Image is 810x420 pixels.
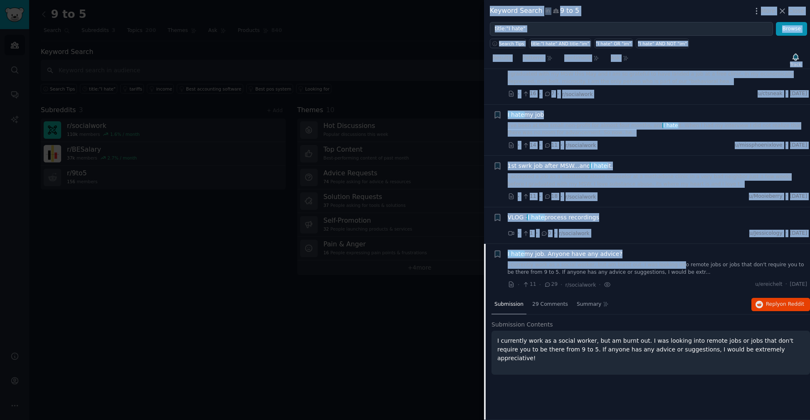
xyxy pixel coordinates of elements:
a: Sentiment [561,52,602,69]
span: [DATE] [790,142,807,149]
a: title:"I hate" AND title:"im" [529,39,591,48]
span: u/ctsneak [758,90,783,98]
span: 29 [544,281,558,288]
span: 18 [544,193,558,200]
button: Replyon Reddit [751,298,810,311]
span: [DATE] [790,90,807,98]
span: r/socialwork [562,91,593,97]
span: · [539,90,541,98]
div: title:"I hate" AND title:"im" [531,41,590,47]
span: Patterns [523,54,543,62]
span: I hate [662,123,679,128]
span: 7 [544,90,554,98]
span: · [518,280,519,289]
span: VLOG - process recordings [508,213,599,222]
a: I graduated with my MSW this May and I am so grateful to have landed a job at a free clinic, in m... [508,71,808,85]
p: I currently work as a social worker, but am burnt out. I was looking into remote jobs or jobs tha... [497,336,804,363]
span: · [561,141,562,150]
span: I hate [507,251,525,257]
span: · [557,90,559,98]
button: Close [778,7,804,15]
span: [DATE] [790,230,807,237]
span: in [545,7,550,15]
a: I hatemy job. Anyone have any advice? [508,250,622,258]
input: Try a keyword related to your business [490,22,773,36]
span: 11 [522,193,536,200]
span: · [536,229,538,238]
button: Track [787,51,804,69]
a: I hatemy job [508,111,544,119]
span: Sentiment [564,54,590,62]
span: I hate [507,111,525,118]
span: 11 [544,142,558,149]
span: · [785,230,787,237]
span: I hate [590,162,608,169]
span: 14 [522,142,536,149]
span: More [761,7,775,15]
span: · [518,229,519,238]
a: 1st swrk job after MSW...andI hateit. [508,162,613,170]
span: Close [788,7,804,15]
span: Search Tips [499,41,524,47]
span: my job [508,111,544,119]
a: Ask [608,52,632,69]
span: on Reddit [780,301,804,307]
span: 29 Comments [532,301,568,308]
span: [DATE] [790,193,807,200]
div: Keyword Search 9 to 5 [490,6,579,16]
span: · [518,192,519,201]
a: "I hate" OR "im" [594,39,633,48]
span: r/socialwork [566,142,596,148]
span: · [518,141,519,150]
span: Submission [494,301,524,308]
span: Summary [577,301,601,308]
span: 1 [522,230,533,237]
a: "I hate" AND NOT "im" [636,39,689,48]
span: Results [493,54,511,62]
span: · [539,192,541,201]
span: u/Mooieberry [749,193,783,200]
span: 0 [541,230,551,237]
div: "I hate" OR "im" [596,41,631,47]
div: Track [790,61,801,67]
span: my job. Anyone have any advice? [508,250,622,258]
span: Submission Contents [491,320,553,329]
a: I currently work as a social worker, but am burnt out. I was looking into remote jobs or jobs tha... [508,261,808,276]
span: I hate [527,214,545,221]
span: r/socialwork [559,231,590,236]
span: · [539,280,541,289]
button: Search Tips [490,39,526,48]
span: [DATE] [790,281,807,288]
span: · [561,280,562,289]
span: 1st swrk job after MSW...and it. [508,162,613,170]
span: r/socialwork [566,194,596,200]
span: · [785,193,787,200]
span: · [518,90,519,98]
span: · [599,280,600,289]
span: r/socialwork [566,282,596,288]
span: · [539,141,541,150]
span: · [561,192,562,201]
a: I accepted a job as a substance abuse counselor at a methadone clinic in a very bad neighbor just... [508,173,808,188]
span: · [785,90,787,98]
span: u/Jessicology [749,230,782,237]
button: Browse [776,22,807,36]
span: 16 [522,90,536,98]
span: · [785,142,787,149]
span: Reply [766,301,804,308]
span: Ask [611,54,620,62]
span: u/ereichelt [755,281,782,288]
span: · [785,281,787,288]
a: Results [490,52,514,69]
span: · [554,229,556,238]
a: I've been at this small non-profit for almost four months, andI hateit. When I had my interview I... [508,122,808,137]
a: Patterns [520,52,555,69]
span: u/missphoenixlove [735,142,783,149]
span: 11 [522,281,536,288]
a: VLOG -I hateprocess recordings [508,213,599,222]
div: "I hate" AND NOT "im" [638,41,687,47]
button: More [752,7,775,15]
